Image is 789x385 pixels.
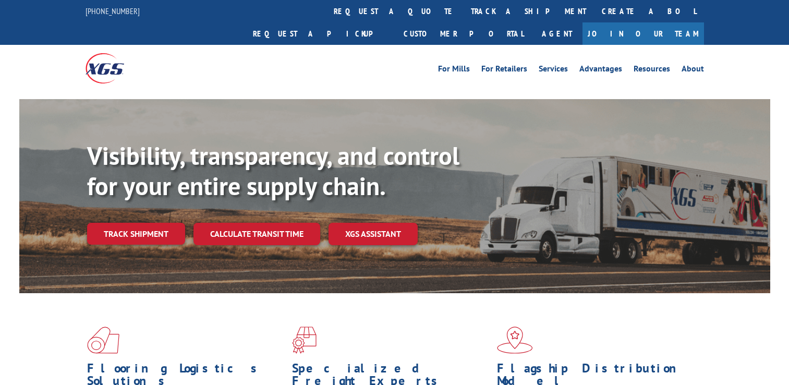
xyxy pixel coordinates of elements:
b: Visibility, transparency, and control for your entire supply chain. [87,139,459,202]
a: Track shipment [87,223,185,245]
a: [PHONE_NUMBER] [86,6,140,16]
a: Request a pickup [245,22,396,45]
a: Customer Portal [396,22,531,45]
a: Agent [531,22,582,45]
a: Services [539,65,568,76]
a: Calculate transit time [193,223,320,245]
img: xgs-icon-focused-on-flooring-red [292,327,317,354]
a: XGS ASSISTANT [329,223,418,245]
a: Join Our Team [582,22,704,45]
a: About [682,65,704,76]
img: xgs-icon-total-supply-chain-intelligence-red [87,327,119,354]
a: Advantages [579,65,622,76]
img: xgs-icon-flagship-distribution-model-red [497,327,533,354]
a: For Retailers [481,65,527,76]
a: Resources [634,65,670,76]
a: For Mills [438,65,470,76]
